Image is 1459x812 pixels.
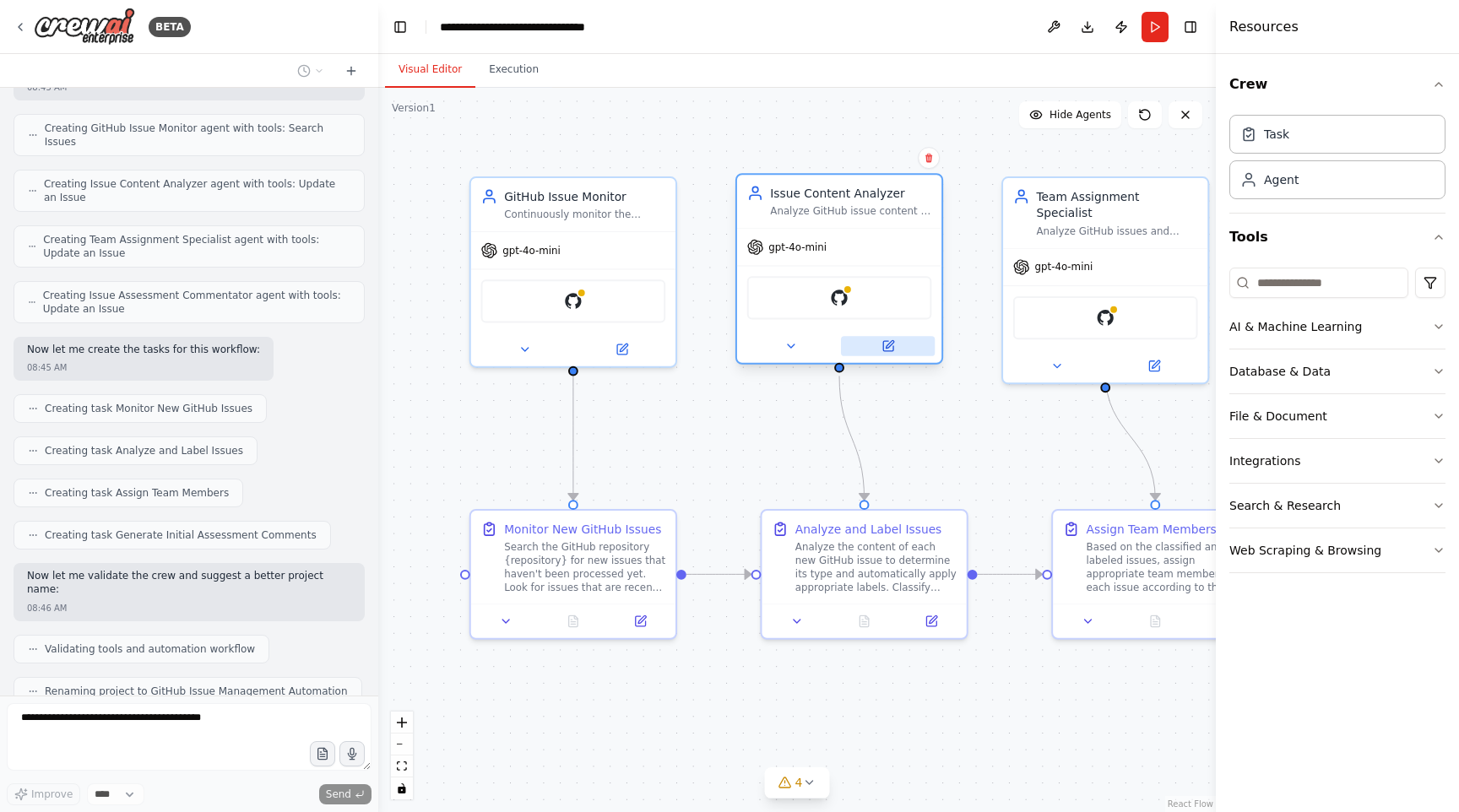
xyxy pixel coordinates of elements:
div: Assign Team Members [1087,521,1217,538]
div: 08:46 AM [27,602,67,614]
span: gpt-4o-mini [502,244,561,257]
div: Web Scraping & Browsing [1229,542,1381,559]
div: GitHub Issue MonitorContinuously monitor the GitHub repository {repository} for new issues and re... [469,176,677,368]
button: Open in side panel [841,336,935,356]
img: GitHub [1095,308,1115,328]
div: Team Assignment SpecialistAnalyze GitHub issues and assign appropriate team members based on expe... [1001,176,1209,384]
span: Creating Issue Assessment Commentator agent with tools: Update an Issue [43,289,350,316]
p: Now let me create the tasks for this workflow: [27,344,260,357]
g: Edge from 56036806-0831-49a6-8782-edcdd72a8bef to 20b7c613-611a-4bf4-a3ab-c134f5599c15 [1097,373,1163,501]
div: Team Assignment Specialist [1036,188,1197,221]
span: Creating Issue Content Analyzer agent with tools: Update an Issue [44,177,350,204]
button: Integrations [1229,439,1445,483]
button: Hide right sidebar [1179,15,1202,39]
div: Search & Research [1229,497,1341,514]
button: Send [319,784,372,804]
button: File & Document [1229,394,1445,438]
div: AI & Machine Learning [1229,318,1362,335]
nav: breadcrumb [440,19,630,35]
button: Open in side panel [612,611,670,631]
div: Agent [1264,171,1299,188]
div: Task [1264,126,1289,143]
div: React Flow controls [391,712,413,799]
span: 4 [795,774,803,791]
div: Analyze GitHub issue content to automatically classify and label them as bug reports, feature req... [770,205,931,219]
span: gpt-4o-mini [1034,261,1093,274]
span: Hide Agents [1050,108,1111,122]
button: Search & Research [1229,484,1445,528]
div: GitHub Issue Monitor [504,188,665,205]
div: Issue Content Analyzer [770,185,931,202]
button: Hide Agents [1019,101,1121,128]
div: 08:45 AM [27,81,67,94]
p: Now let me validate the crew and suggest a better project name: [27,570,351,596]
button: Upload files [310,741,335,766]
g: Edge from be8aae10-d17d-472a-b203-04051950fef8 to bec7f5fa-eef1-44ba-87a8-9ea5b729a822 [831,376,872,500]
div: Analyze GitHub issues and assign appropriate team members based on expertise areas, issue type, a... [1036,225,1197,238]
button: Open in side panel [1194,611,1251,631]
div: Issue Content AnalyzerAnalyze GitHub issue content to automatically classify and label them as bu... [735,176,943,368]
div: BETA [149,17,191,37]
div: Analyze and Label IssuesAnalyze the content of each new GitHub issue to determine its type and au... [760,509,968,640]
button: No output available [829,611,899,631]
div: Integrations [1229,452,1300,469]
span: Improve [31,788,73,801]
span: Creating task Generate Initial Assessment Comments [45,528,317,542]
div: Monitor New GitHub IssuesSearch the GitHub repository {repository} for new issues that haven't be... [469,509,677,640]
span: Creating Team Assignment Specialist agent with tools: Update an Issue [43,233,350,260]
g: Edge from 4b003e7d-82f5-42b1-91d9-eb9f858475dc to bec7f5fa-eef1-44ba-87a8-9ea5b729a822 [686,566,751,583]
div: Analyze the content of each new GitHub issue to determine its type and automatically apply approp... [795,540,957,593]
button: Web Scraping & Browsing [1229,528,1445,572]
span: Renaming project to GitHub Issue Management Automation [45,685,348,698]
div: Version 1 [392,101,436,115]
button: Crew [1229,61,1445,108]
button: Open in side panel [575,339,669,360]
button: Visual Editor [385,52,475,88]
span: Creating task Analyze and Label Issues [45,444,243,457]
div: Assign Team MembersBased on the classified and labeled issues, assign appropriate team members to... [1051,509,1259,640]
div: Continuously monitor the GitHub repository {repository} for new issues and retrieve their details... [504,208,665,222]
div: Crew [1229,108,1445,213]
div: Tools [1229,261,1445,587]
img: GitHub [829,288,849,308]
button: toggle interactivity [391,777,413,799]
button: zoom out [391,734,413,755]
a: React Flow attribution [1168,799,1213,809]
span: Creating task Assign Team Members [45,486,229,500]
g: Edge from 139366f8-acd8-4929-9ab0-a306c6ce157c to 4b003e7d-82f5-42b1-91d9-eb9f858475dc [565,376,582,500]
span: Creating GitHub Issue Monitor agent with tools: Search Issues [45,122,350,149]
div: 08:45 AM [27,361,67,374]
div: Database & Data [1229,363,1331,380]
button: AI & Machine Learning [1229,305,1445,349]
button: Switch to previous chat [290,61,331,81]
img: GitHub [563,291,583,311]
div: File & Document [1229,408,1327,425]
button: Open in side panel [1107,356,1201,376]
span: Validating tools and automation workflow [45,642,255,656]
button: Tools [1229,214,1445,261]
div: Search the GitHub repository {repository} for new issues that haven't been processed yet. Look fo... [504,540,665,593]
g: Edge from bec7f5fa-eef1-44ba-87a8-9ea5b729a822 to 20b7c613-611a-4bf4-a3ab-c134f5599c15 [978,566,1043,583]
button: No output available [1120,611,1191,631]
span: gpt-4o-mini [768,241,827,254]
button: zoom in [391,712,413,734]
div: Based on the classified and labeled issues, assign appropriate team members to each issue accordi... [1087,540,1248,593]
button: No output available [538,611,608,631]
button: Start a new chat [338,61,365,81]
h4: Resources [1229,17,1299,37]
button: Hide left sidebar [388,15,412,39]
button: Database & Data [1229,349,1445,393]
div: Monitor New GitHub Issues [504,521,661,538]
span: Creating task Monitor New GitHub Issues [45,402,252,415]
button: Click to speak your automation idea [339,741,365,766]
span: Send [326,788,351,801]
button: 4 [765,767,830,798]
img: Logo [34,8,135,46]
div: Analyze and Label Issues [795,521,941,538]
button: Open in side panel [903,611,960,631]
button: Improve [7,783,80,805]
button: Delete node [918,147,940,169]
button: fit view [391,755,413,777]
button: Execution [475,52,552,88]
